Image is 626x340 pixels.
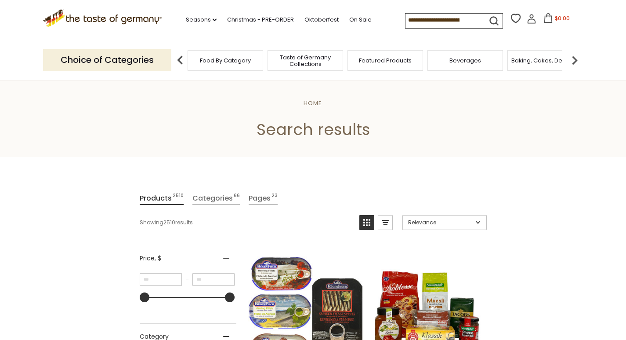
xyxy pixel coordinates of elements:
a: Taste of Germany Collections [270,54,340,67]
span: $0.00 [555,15,570,22]
span: 23 [271,192,278,204]
img: previous arrow [171,51,189,69]
a: View Pages Tab [249,192,278,205]
a: Food By Category [200,57,251,64]
a: View grid mode [359,215,374,230]
a: View Products Tab [140,192,184,205]
a: On Sale [349,15,372,25]
span: Relevance [408,219,473,227]
span: 2510 [173,192,184,204]
input: Maximum value [192,273,235,286]
a: Home [304,99,322,107]
a: Sort options [402,215,487,230]
a: Seasons [186,15,217,25]
a: View Categories Tab [192,192,240,205]
a: Beverages [449,57,481,64]
div: Showing results [140,215,353,230]
h1: Search results [27,120,599,139]
p: Choice of Categories [43,49,171,71]
img: next arrow [566,51,583,69]
a: Oktoberfest [304,15,339,25]
input: Minimum value [140,273,182,286]
a: Baking, Cakes, Desserts [511,57,579,64]
span: Price [140,254,161,263]
span: – [182,275,192,283]
a: Featured Products [359,57,412,64]
b: 2510 [163,219,175,227]
a: Christmas - PRE-ORDER [227,15,294,25]
span: 66 [234,192,240,204]
a: View list mode [378,215,393,230]
span: , $ [155,254,161,263]
button: $0.00 [538,13,575,26]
